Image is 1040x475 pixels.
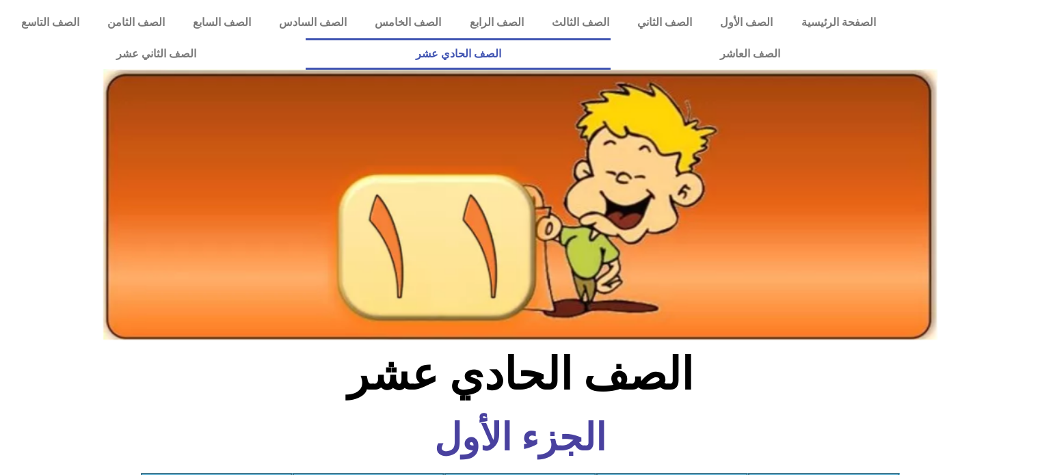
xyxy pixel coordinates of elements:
a: الصف التاسع [7,7,93,38]
a: الصف الثاني عشر [7,38,306,70]
a: الصف الثاني [623,7,706,38]
a: الصف الحادي عشر [306,38,610,70]
a: الصف الثالث [537,7,623,38]
a: الصف الثامن [93,7,178,38]
a: الصف الخامس [361,7,455,38]
a: الصف السابع [178,7,265,38]
h6: الجزء الأول [294,419,746,457]
a: الصف السادس [265,7,361,38]
h2: الصف الحادي عشر [294,348,746,401]
a: الصف العاشر [611,38,890,70]
a: الصفحة الرئيسية [787,7,890,38]
a: الصف الرابع [455,7,537,38]
a: الصف الأول [706,7,787,38]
